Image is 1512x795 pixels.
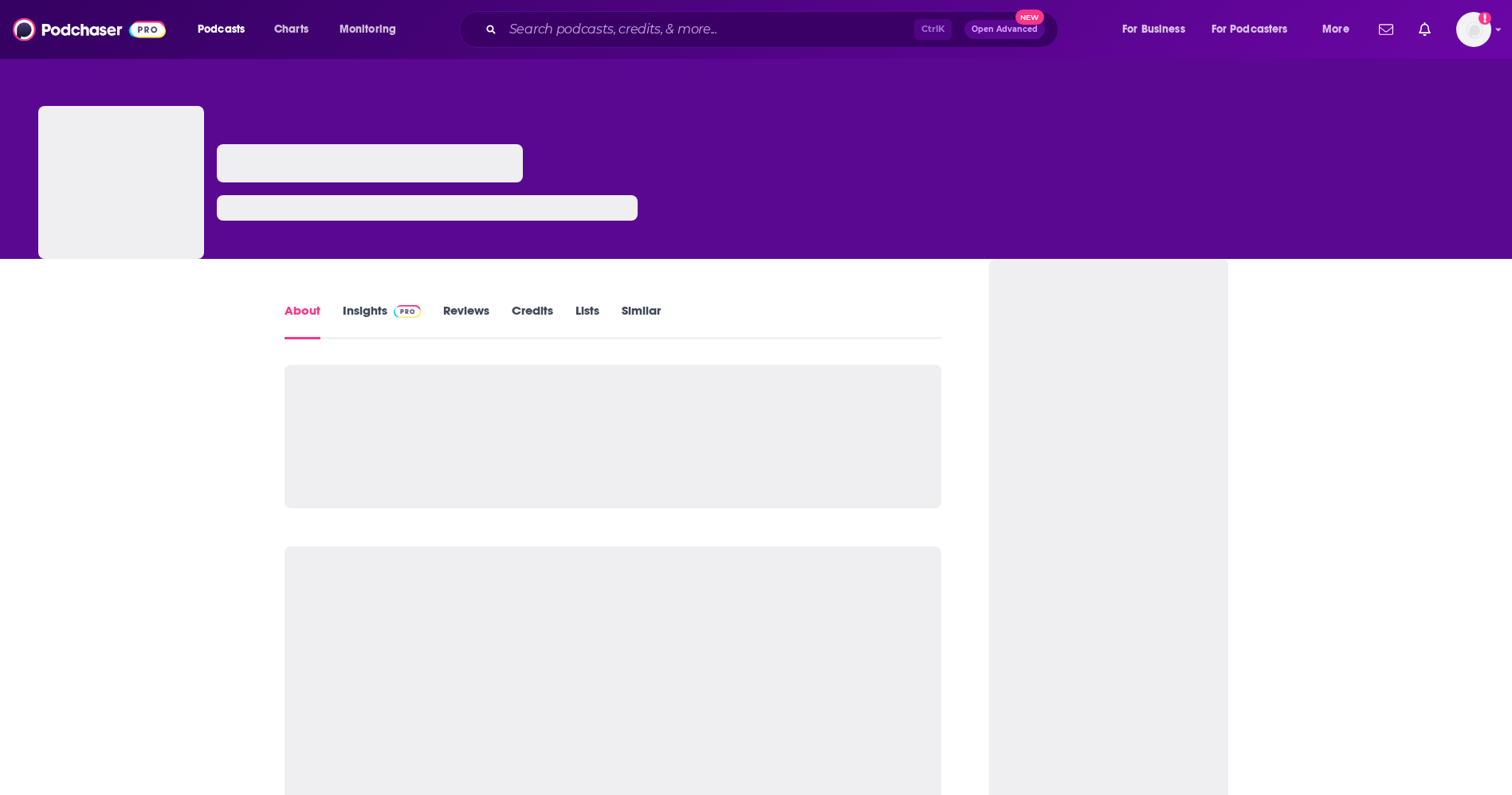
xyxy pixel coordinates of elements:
span: Open Advanced [972,25,1038,33]
span: New [1015,10,1044,25]
span: Logged in as gracewagner [1456,12,1491,47]
button: open menu [1111,17,1205,42]
button: open menu [187,17,265,42]
span: For Podcasters [1212,18,1288,41]
a: About [285,303,320,339]
button: Open AdvancedNew [964,20,1045,39]
a: Similar [622,303,661,339]
img: User Profile [1456,12,1491,47]
span: Podcasts [198,18,245,41]
button: Show profile menu [1456,12,1491,47]
span: Ctrl K [914,19,952,40]
span: More [1322,18,1349,41]
button: open menu [328,17,417,42]
button: open menu [1311,17,1369,42]
input: Search podcasts, credits, & more... [503,17,914,42]
button: open menu [1201,17,1311,42]
span: Monitoring [340,18,396,41]
a: Reviews [443,303,489,339]
a: Lists [575,303,599,339]
a: Show notifications dropdown [1412,16,1437,43]
a: Credits [512,303,553,339]
span: Charts [274,18,308,41]
svg: Add a profile image [1479,12,1491,25]
div: Search podcasts, credits, & more... [474,11,1074,48]
a: InsightsPodchaser Pro [343,303,422,339]
img: Podchaser - Follow, Share and Rate Podcasts [13,14,166,45]
span: For Business [1122,18,1185,41]
a: Charts [264,17,318,42]
a: Show notifications dropdown [1373,16,1400,43]
img: Podchaser Pro [394,305,422,318]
